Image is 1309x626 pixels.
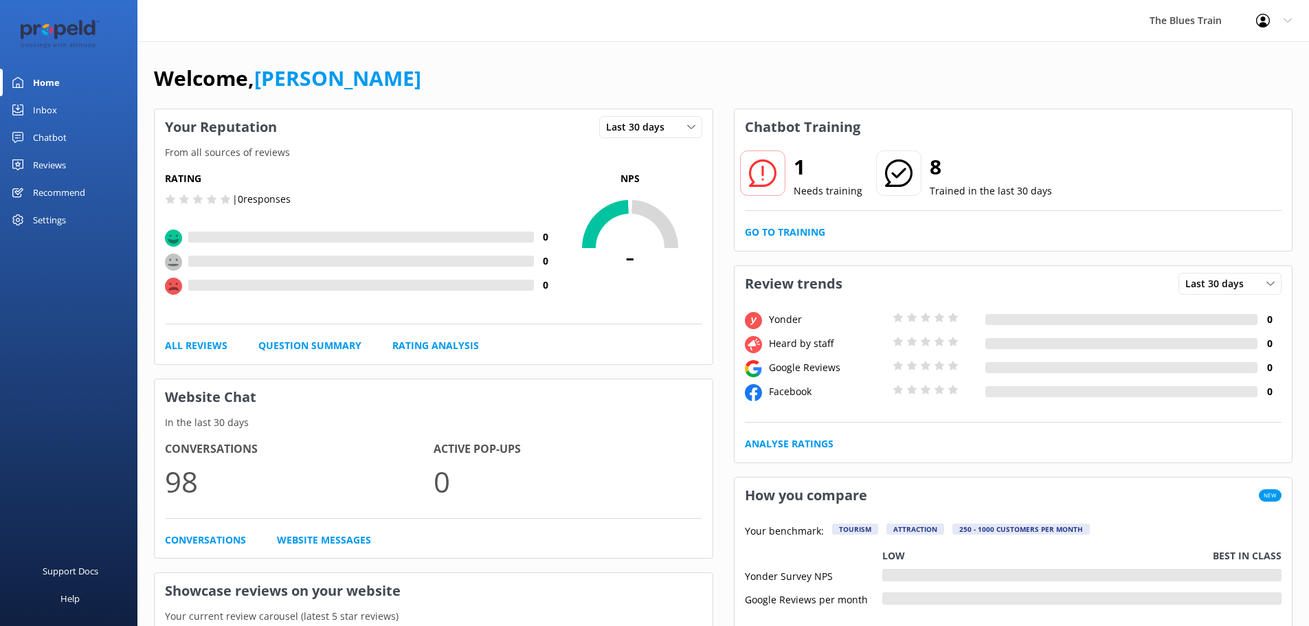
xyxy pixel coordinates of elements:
[232,192,291,207] p: | 0 responses
[1257,360,1282,375] h4: 0
[21,20,100,49] img: 12-1677471078.png
[155,609,713,624] p: Your current review carousel (latest 5 star reviews)
[165,533,246,548] a: Conversations
[606,120,673,135] span: Last 30 days
[33,96,57,124] div: Inbox
[735,478,877,513] h3: How you compare
[1259,489,1282,502] span: New
[745,524,824,540] p: Your benchmark:
[534,254,558,269] h4: 0
[258,338,361,353] a: Question Summary
[886,524,944,535] div: Attraction
[277,533,371,548] a: Website Messages
[765,336,889,351] div: Heard by staff
[165,440,434,458] h4: Conversations
[43,557,98,585] div: Support Docs
[882,548,905,563] p: Low
[165,338,227,353] a: All Reviews
[155,145,713,160] p: From all sources of reviews
[33,206,66,234] div: Settings
[1257,384,1282,399] h4: 0
[155,379,713,415] h3: Website Chat
[930,150,1052,183] h2: 8
[930,183,1052,199] p: Trained in the last 30 days
[735,266,853,302] h3: Review trends
[735,109,871,145] h3: Chatbot Training
[434,440,702,458] h4: Active Pop-ups
[745,569,882,581] div: Yonder Survey NPS
[534,230,558,245] h4: 0
[33,151,66,179] div: Reviews
[534,278,558,293] h4: 0
[392,338,479,353] a: Rating Analysis
[154,62,421,95] h1: Welcome,
[434,458,702,504] p: 0
[765,384,889,399] div: Facebook
[1257,312,1282,327] h4: 0
[745,592,882,605] div: Google Reviews per month
[155,573,713,609] h3: Showcase reviews on your website
[165,458,434,504] p: 98
[155,109,287,145] h3: Your Reputation
[952,524,1090,535] div: 250 - 1000 customers per month
[1185,276,1252,291] span: Last 30 days
[1213,548,1282,563] p: Best in class
[254,64,421,92] a: [PERSON_NAME]
[832,524,878,535] div: Tourism
[33,124,67,151] div: Chatbot
[794,150,862,183] h2: 1
[558,171,702,186] p: NPS
[1257,336,1282,351] h4: 0
[745,225,825,240] a: Go to Training
[165,171,558,186] h5: Rating
[745,436,833,451] a: Analyse Ratings
[155,415,713,430] p: In the last 30 days
[60,585,80,612] div: Help
[558,238,702,273] span: -
[794,183,862,199] p: Needs training
[765,360,889,375] div: Google Reviews
[33,179,85,206] div: Recommend
[765,312,889,327] div: Yonder
[33,69,60,96] div: Home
